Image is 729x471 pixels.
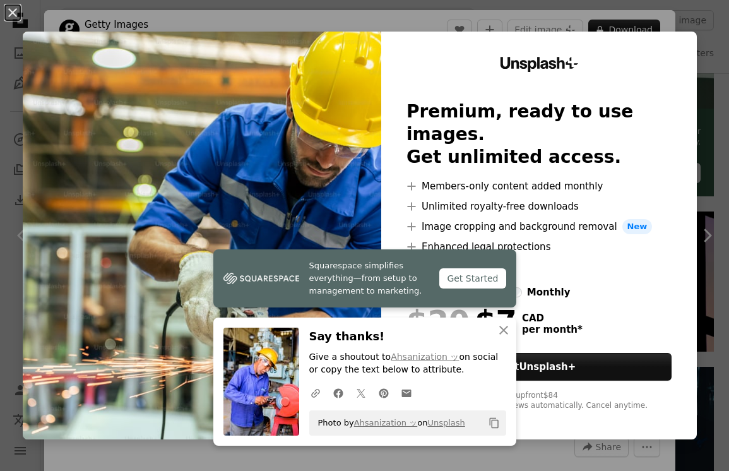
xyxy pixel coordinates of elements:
span: Squarespace simplifies everything—from setup to management to marketing. [309,259,430,297]
span: New [622,219,653,234]
span: per month * [522,324,583,335]
h3: Say thanks! [309,328,506,346]
span: Photo by on [312,413,465,433]
a: Ahsanization ッ [391,352,459,362]
a: Unsplash [427,418,465,427]
strong: Unsplash+ [519,361,576,373]
button: Copy to clipboard [483,412,505,434]
li: Enhanced legal protections [406,239,672,254]
h2: Premium, ready to use images. Get unlimited access. [406,100,672,169]
a: Share on Twitter [350,380,372,405]
span: CAD [522,313,583,324]
a: Squarespace simplifies everything—from setup to management to marketing.Get Started [213,249,516,307]
a: Share on Facebook [327,380,350,405]
li: Unlimited royalty-free downloads [406,199,672,214]
li: Image cropping and background removal [406,219,672,234]
div: Get Started [439,268,506,289]
input: monthly [512,287,522,297]
div: monthly [527,285,571,300]
a: Share over email [395,380,418,405]
div: * When paid annually, billed upfront $84 Taxes where applicable. Renews automatically. Cancel any... [406,391,672,411]
img: file-1747939142011-51e5cc87e3c9 [223,269,299,288]
a: Ahsanization ッ [354,418,418,427]
button: GetUnsplash+ [406,353,672,381]
p: Give a shoutout to on social or copy the text below to attribute. [309,351,506,376]
li: Members-only content added monthly [406,179,672,194]
a: Share on Pinterest [372,380,395,405]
